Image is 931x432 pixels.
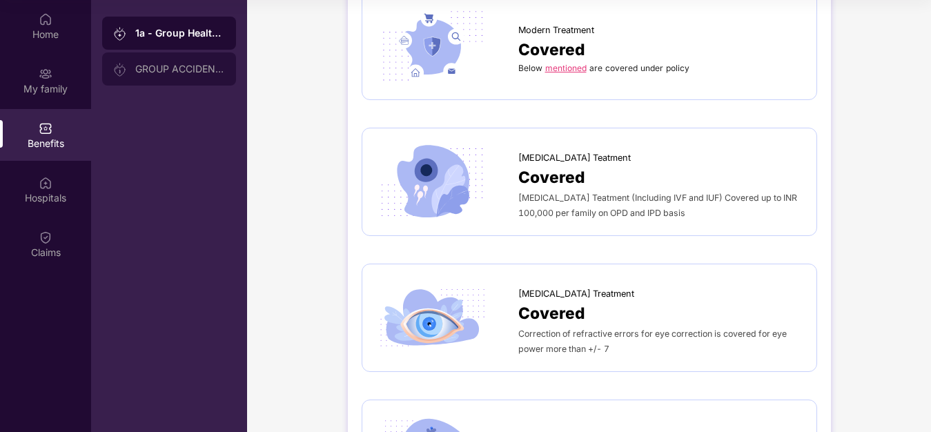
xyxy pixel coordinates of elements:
[518,193,797,218] span: [MEDICAL_DATA] Teatment (Including IVF and IUF) Covered up to INR 100,000 per family on OPD and I...
[39,67,52,81] img: svg+xml;base64,PHN2ZyB3aWR0aD0iMjAiIGhlaWdodD0iMjAiIHZpZXdCb3g9IjAgMCAyMCAyMCIgZmlsbD0ibm9uZSIgeG...
[666,63,689,73] span: policy
[518,301,585,326] span: Covered
[39,12,52,26] img: svg+xml;base64,PHN2ZyBpZD0iSG9tZSIgeG1sbnM9Imh0dHA6Ly93d3cudzMub3JnLzIwMDAvc3ZnIiB3aWR0aD0iMjAiIG...
[518,23,594,37] span: Modern Treatment
[376,278,490,357] img: icon
[39,176,52,190] img: svg+xml;base64,PHN2ZyBpZD0iSG9zcGl0YWxzIiB4bWxucz0iaHR0cDovL3d3dy53My5vcmcvMjAwMC9zdmciIHdpZHRoPS...
[605,63,638,73] span: covered
[135,63,225,75] div: GROUP ACCIDENTAL INSURANCE
[39,121,52,135] img: svg+xml;base64,PHN2ZyBpZD0iQmVuZWZpdHMiIHhtbG5zPSJodHRwOi8vd3d3LnczLm9yZy8yMDAwL3N2ZyIgd2lkdGg9Ij...
[376,142,490,222] img: icon
[545,63,587,73] a: mentioned
[39,230,52,244] img: svg+xml;base64,PHN2ZyBpZD0iQ2xhaW0iIHhtbG5zPSJodHRwOi8vd3d3LnczLm9yZy8yMDAwL3N2ZyIgd2lkdGg9IjIwIi...
[518,151,631,165] span: [MEDICAL_DATA] Teatment
[518,37,585,62] span: Covered
[589,63,602,73] span: are
[113,27,127,41] img: svg+xml;base64,PHN2ZyB3aWR0aD0iMjAiIGhlaWdodD0iMjAiIHZpZXdCb3g9IjAgMCAyMCAyMCIgZmlsbD0ibm9uZSIgeG...
[518,63,542,73] span: Below
[376,6,490,86] img: icon
[518,287,634,301] span: [MEDICAL_DATA] Treatment
[518,328,787,354] span: Correction of refractive errors for eye correction is covered for eye power more than +/- 7
[640,63,663,73] span: under
[518,165,585,190] span: Covered
[113,63,127,77] img: svg+xml;base64,PHN2ZyB3aWR0aD0iMjAiIGhlaWdodD0iMjAiIHZpZXdCb3g9IjAgMCAyMCAyMCIgZmlsbD0ibm9uZSIgeG...
[135,26,225,40] div: 1a - Group Health Insurance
